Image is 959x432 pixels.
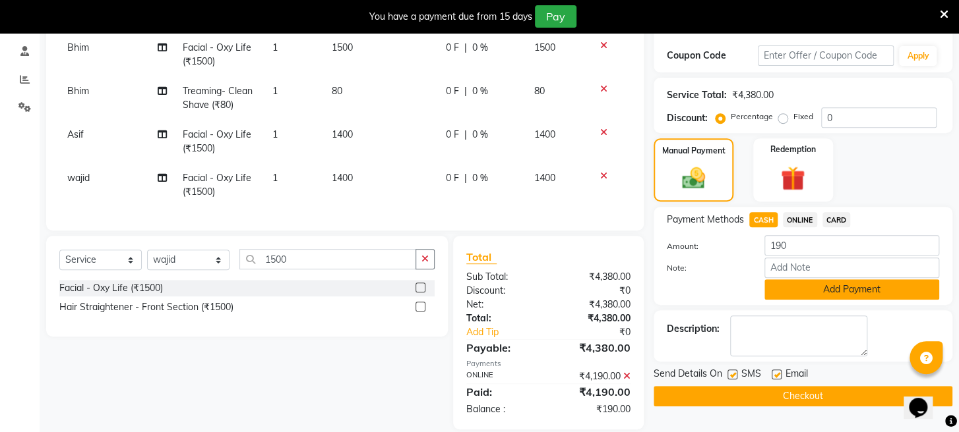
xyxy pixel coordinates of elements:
span: | [464,128,467,142]
span: Facial - Oxy Life (₹1500) [183,128,251,154]
div: Coupon Code [667,49,758,63]
span: 1 [272,172,277,184]
span: CASH [749,212,778,227]
label: Manual Payment [662,145,725,157]
input: Amount [764,235,939,256]
span: CARD [822,212,851,227]
span: 80 [332,85,342,97]
input: Add Note [764,257,939,278]
span: | [464,41,467,55]
span: 1400 [534,172,555,184]
span: 0 F [446,41,459,55]
div: Balance : [456,402,549,416]
div: Facial - Oxy Life (₹1500) [59,281,163,295]
span: 0 % [472,41,488,55]
span: Facial - Oxy Life (₹1500) [183,172,251,198]
a: Add Tip [456,325,564,339]
span: 1500 [534,41,555,53]
button: Add Payment [764,279,939,300]
span: 0 F [446,128,459,142]
div: Description: [667,322,720,336]
div: ₹190.00 [548,402,640,416]
div: Total: [456,311,549,325]
div: You have a payment due from 15 days [369,10,532,24]
span: 1 [272,128,277,140]
span: 0 % [472,84,488,98]
label: Percentage [731,111,773,122]
span: Email [786,367,808,383]
span: Bhim [67,41,89,53]
div: ₹4,380.00 [732,88,774,102]
iframe: chat widget [904,379,946,419]
span: 80 [534,85,545,97]
span: 0 % [472,171,488,185]
div: ₹0 [564,325,640,339]
span: 1400 [332,128,353,140]
label: Note: [657,262,755,274]
input: Enter Offer / Coupon Code [758,45,894,66]
label: Amount: [657,240,755,252]
span: 1 [272,85,277,97]
span: 0 F [446,171,459,185]
div: Discount: [456,284,549,298]
label: Fixed [793,111,813,122]
div: Payable: [456,340,549,356]
span: 0 F [446,84,459,98]
span: Facial - Oxy Life (₹1500) [183,41,251,67]
div: ₹4,380.00 [548,311,640,325]
div: ₹4,380.00 [548,340,640,356]
span: | [464,84,467,98]
img: _cash.svg [675,165,713,192]
span: Total [466,250,497,264]
span: 1 [272,41,277,53]
div: Service Total: [667,88,727,102]
span: 0 % [472,128,488,142]
span: Treaming- Clean Shave (₹80) [183,85,253,111]
span: Send Details On [654,367,722,383]
span: 1400 [332,172,353,184]
button: Pay [535,5,576,28]
div: ₹4,190.00 [548,384,640,400]
div: ₹4,380.00 [548,298,640,311]
span: wajid [67,172,90,184]
span: 1400 [534,128,555,140]
div: Discount: [667,111,708,125]
div: ₹0 [548,284,640,298]
span: Payment Methods [667,213,744,227]
span: 1500 [332,41,353,53]
span: | [464,171,467,185]
span: Bhim [67,85,89,97]
img: _gift.svg [773,163,813,194]
div: Hair Straightener - Front Section (₹1500) [59,300,233,314]
span: SMS [741,367,761,383]
input: Search or Scan [239,249,416,269]
div: Sub Total: [456,270,549,284]
div: Payments [466,358,631,369]
span: ONLINE [783,212,817,227]
label: Redemption [770,144,816,155]
div: ONLINE [456,369,549,383]
div: Paid: [456,384,549,400]
button: Checkout [654,386,952,406]
div: ₹4,190.00 [548,369,640,383]
div: Net: [456,298,549,311]
div: ₹4,380.00 [548,270,640,284]
button: Apply [899,46,937,66]
span: Asif [67,128,84,140]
